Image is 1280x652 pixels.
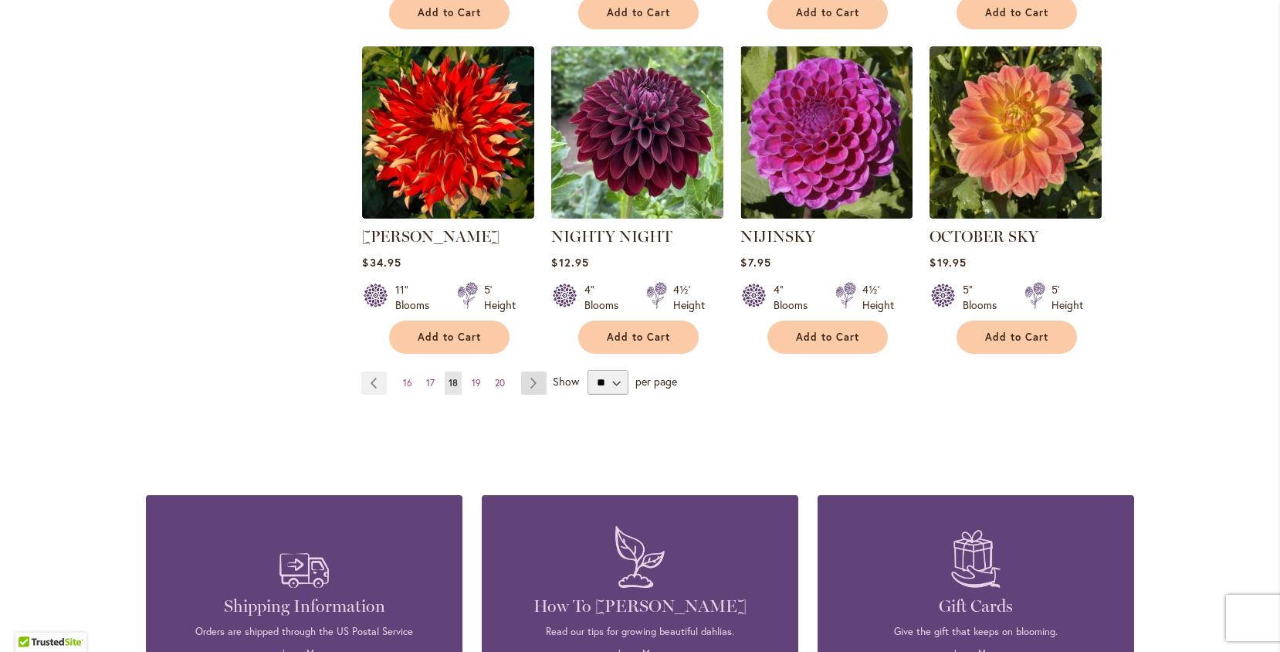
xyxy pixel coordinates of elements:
a: 20 [491,372,509,395]
h4: Gift Cards [841,596,1111,617]
span: Add to Cart [418,331,481,344]
span: $19.95 [930,255,966,270]
button: Add to Cart [957,321,1077,354]
button: Add to Cart [389,321,510,354]
a: OCTOBER SKY [930,227,1038,246]
span: Add to Cart [796,331,859,344]
span: 18 [449,377,458,389]
div: 4" Blooms [774,282,817,313]
span: per page [635,374,677,389]
a: 16 [399,372,416,395]
iframe: Launch Accessibility Center [12,597,55,640]
span: 19 [472,377,481,389]
span: Add to Cart [607,331,670,344]
a: 19 [468,372,485,395]
p: Orders are shipped through the US Postal Service [169,625,439,639]
span: Add to Cart [418,6,481,19]
img: NIJINSKY [740,46,913,219]
div: 4½' Height [673,282,705,313]
h4: How To [PERSON_NAME] [505,596,775,617]
span: $7.95 [740,255,770,270]
div: 4" Blooms [584,282,628,313]
a: Nighty Night [551,207,723,222]
img: Nick Sr [362,46,534,219]
img: Nighty Night [551,46,723,219]
span: Add to Cart [985,331,1048,344]
h4: Shipping Information [169,596,439,617]
span: Add to Cart [796,6,859,19]
div: 11" Blooms [395,282,439,313]
a: NIJINSKY [740,207,913,222]
a: Nick Sr [362,207,534,222]
a: 17 [422,372,439,395]
span: Add to Cart [985,6,1048,19]
div: 5" Blooms [963,282,1006,313]
button: Add to Cart [578,321,699,354]
span: Add to Cart [607,6,670,19]
span: Show [553,374,579,389]
span: $12.95 [551,255,588,270]
span: 20 [495,377,505,389]
button: Add to Cart [767,321,888,354]
p: Give the gift that keeps on blooming. [841,625,1111,639]
p: Read our tips for growing beautiful dahlias. [505,625,775,639]
div: 5' Height [484,282,516,313]
a: NIGHTY NIGHT [551,227,672,246]
a: NIJINSKY [740,227,815,246]
img: October Sky [930,46,1102,219]
span: 16 [403,377,412,389]
span: 17 [426,377,435,389]
div: 5' Height [1051,282,1083,313]
span: $34.95 [362,255,401,270]
a: [PERSON_NAME] [362,227,499,246]
a: October Sky [930,207,1102,222]
div: 4½' Height [862,282,894,313]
